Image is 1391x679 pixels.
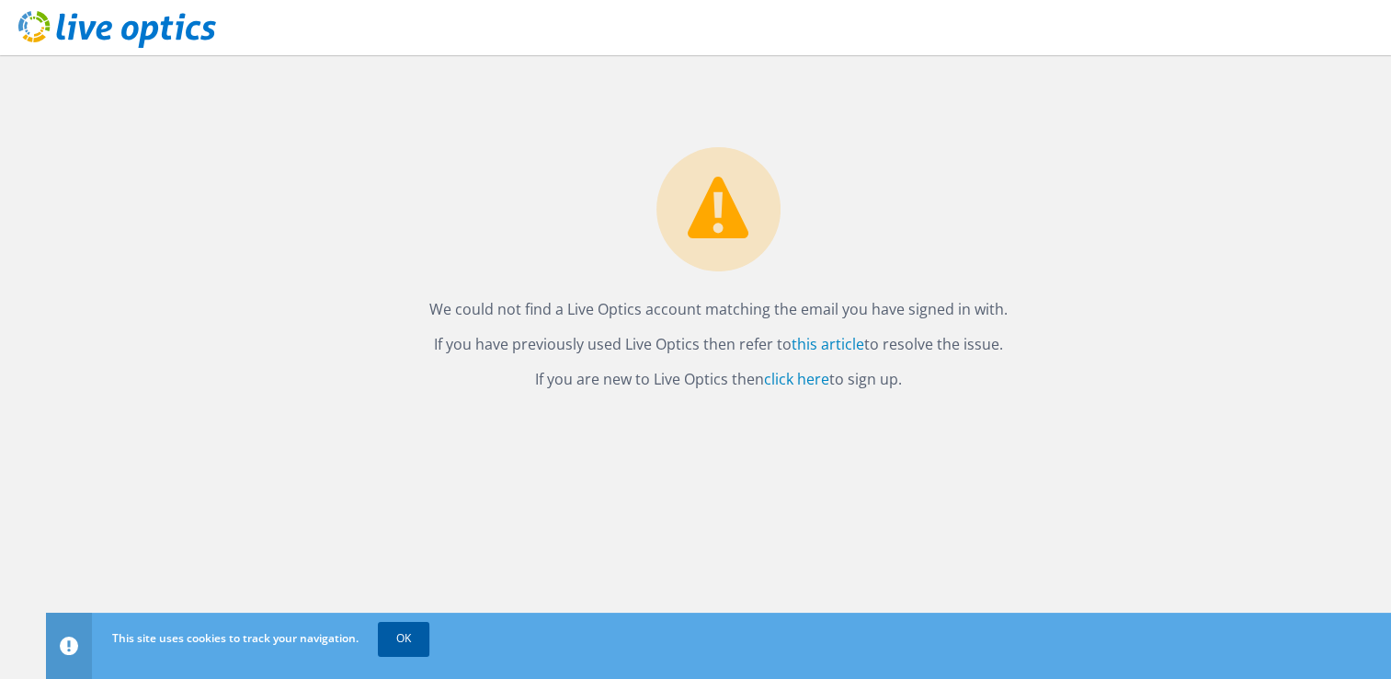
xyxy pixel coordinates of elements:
[64,331,1373,357] p: If you have previously used Live Optics then refer to to resolve the issue.
[64,366,1373,392] p: If you are new to Live Optics then to sign up.
[378,622,429,655] a: OK
[792,334,864,354] a: this article
[64,296,1373,322] p: We could not find a Live Optics account matching the email you have signed in with.
[112,630,359,646] span: This site uses cookies to track your navigation.
[764,369,829,389] a: click here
